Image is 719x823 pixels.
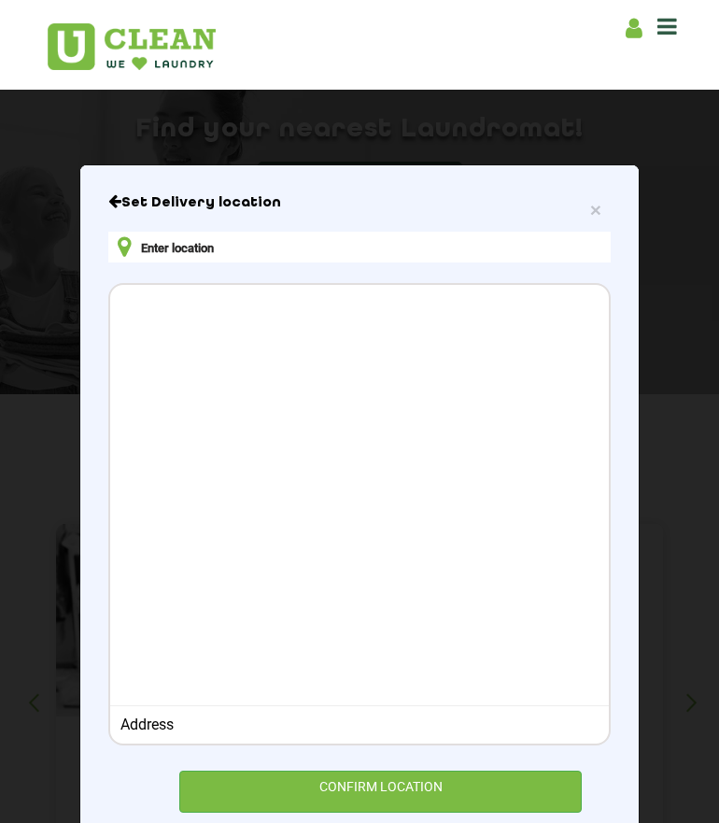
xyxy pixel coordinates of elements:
div: CONFIRM LOCATION [179,771,582,813]
span: × [590,199,601,220]
input: Enter location [108,232,611,263]
button: Close [590,200,601,220]
img: UClean Laundry and Dry Cleaning [48,23,216,70]
div: Address [120,716,599,733]
h6: Close [108,193,611,212]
